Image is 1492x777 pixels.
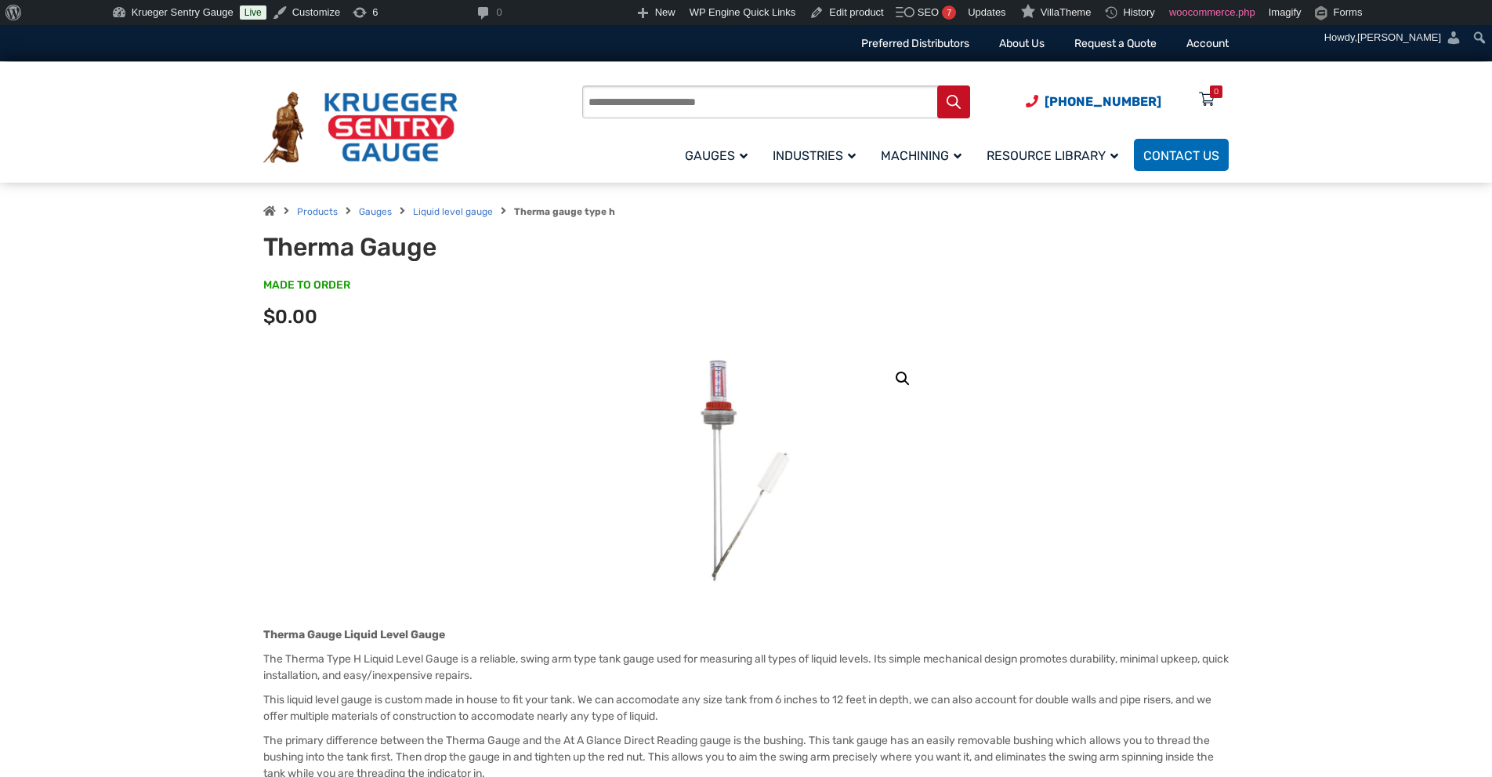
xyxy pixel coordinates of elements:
[1134,139,1229,171] a: Contact Us
[263,628,445,641] strong: Therma Gauge Liquid Level Gauge
[263,278,350,293] span: MADE TO ORDER
[263,306,317,328] span: $0.00
[1074,37,1157,50] a: Request a Quote
[881,148,961,163] span: Machining
[763,136,871,173] a: Industries
[987,148,1118,163] span: Resource Library
[263,651,1229,684] p: The Therma Type H Liquid Level Gauge is a reliable, swing arm type tank gauge used for measuring ...
[1357,31,1441,43] span: [PERSON_NAME]
[359,206,392,217] a: Gauges
[1214,85,1219,98] div: 0
[977,136,1134,173] a: Resource Library
[263,92,458,164] img: Krueger Sentry Gauge
[773,148,856,163] span: Industries
[999,37,1045,50] a: About Us
[263,692,1229,724] p: This liquid level gauge is custom made in house to fit your tank. We can accomodate any size tank...
[1045,94,1161,109] span: [PHONE_NUMBER]
[1186,37,1229,50] a: Account
[514,206,615,217] strong: Therma gauge type h
[628,352,864,587] img: Therma Gauge
[861,37,969,50] a: Preferred Distributors
[685,148,748,163] span: Gauges
[413,206,493,217] a: Liquid level gauge
[1026,92,1161,111] a: Phone Number (920) 434-8860
[889,365,917,393] a: View full-screen image gallery
[297,206,338,217] a: Products
[871,136,977,173] a: Machining
[263,232,650,262] h1: Therma Gauge
[1143,148,1219,163] span: Contact Us
[1319,25,1468,50] a: Howdy,
[675,136,763,173] a: Gauges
